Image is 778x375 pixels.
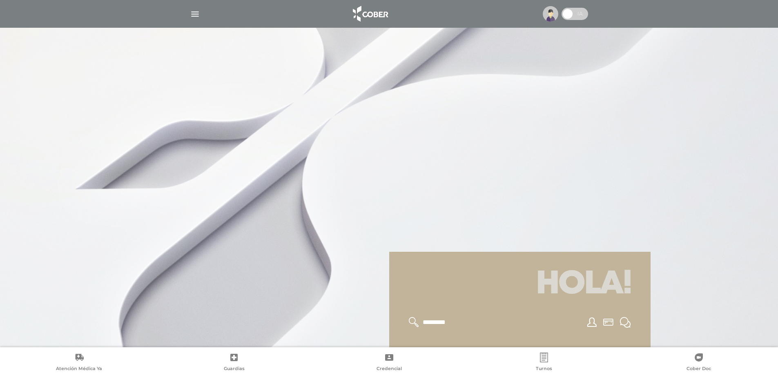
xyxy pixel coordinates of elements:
[687,366,711,373] span: Cober Doc
[156,353,311,373] a: Guardias
[536,366,552,373] span: Turnos
[224,366,245,373] span: Guardias
[56,366,102,373] span: Atención Médica Ya
[399,262,641,307] h1: Hola!
[377,366,402,373] span: Credencial
[190,9,200,19] img: Cober_menu-lines-white.svg
[543,6,558,22] img: profile-placeholder.svg
[312,353,466,373] a: Credencial
[348,4,391,24] img: logo_cober_home-white.png
[2,353,156,373] a: Atención Médica Ya
[466,353,621,373] a: Turnos
[622,353,776,373] a: Cober Doc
